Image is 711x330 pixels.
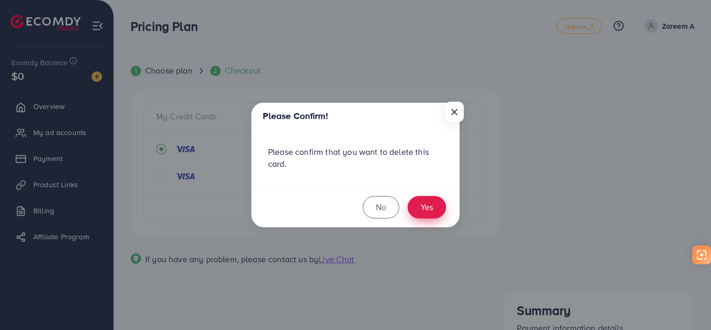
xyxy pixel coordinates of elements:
button: Close [445,102,464,121]
button: Yes [408,196,446,218]
button: No [363,196,399,218]
h5: Please Confirm! [263,109,327,123]
iframe: Chat [667,283,703,322]
div: Please confirm that you want to delete this card. [251,129,460,187]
